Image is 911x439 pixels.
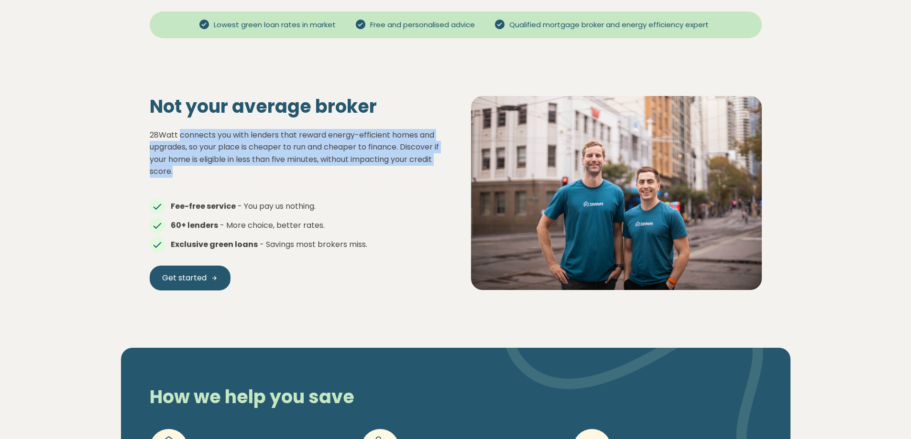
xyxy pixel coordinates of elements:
span: - More choice, better rates. [220,220,325,231]
h2: How we help you save [142,386,560,408]
strong: Exclusive green loans [171,239,258,250]
h2: Not your average broker [150,96,440,118]
span: Get started [162,272,207,284]
strong: Fee-free service [171,201,236,212]
span: Qualified mortgage broker and energy efficiency expert [505,20,713,31]
a: Get started [150,266,230,290]
span: Lowest green loan rates in market [210,20,340,31]
span: Free and personalised advice [366,20,479,31]
span: - Savings most brokers miss. [260,239,367,250]
img: Solar panel installation on a residential roof [471,96,762,289]
span: - You pay us nothing. [238,201,316,212]
strong: 60+ lenders [171,220,218,231]
p: 28Watt connects you with lenders that reward energy-efficient homes and upgrades, so your place i... [150,129,440,178]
